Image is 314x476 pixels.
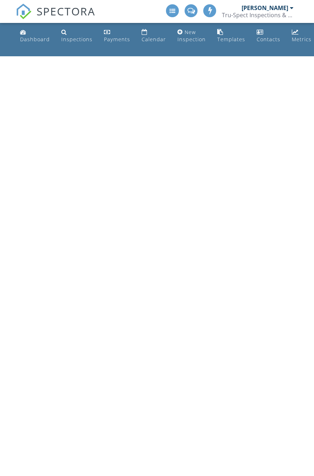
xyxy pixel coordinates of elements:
[257,36,280,43] div: Contacts
[61,36,92,43] div: Inspections
[214,26,248,46] a: Templates
[222,11,294,19] div: Tru-Spect Inspections & Environmental
[101,26,133,46] a: Payments
[16,4,32,19] img: The Best Home Inspection Software - Spectora
[175,26,209,46] a: New Inspection
[142,36,166,43] div: Calendar
[217,36,245,43] div: Templates
[37,4,95,19] span: SPECTORA
[58,26,95,46] a: Inspections
[17,26,53,46] a: Dashboard
[242,4,288,11] div: [PERSON_NAME]
[20,36,50,43] div: Dashboard
[292,36,311,43] div: Metrics
[16,10,95,25] a: SPECTORA
[104,36,130,43] div: Payments
[177,29,206,43] div: New Inspection
[139,26,169,46] a: Calendar
[254,26,283,46] a: Contacts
